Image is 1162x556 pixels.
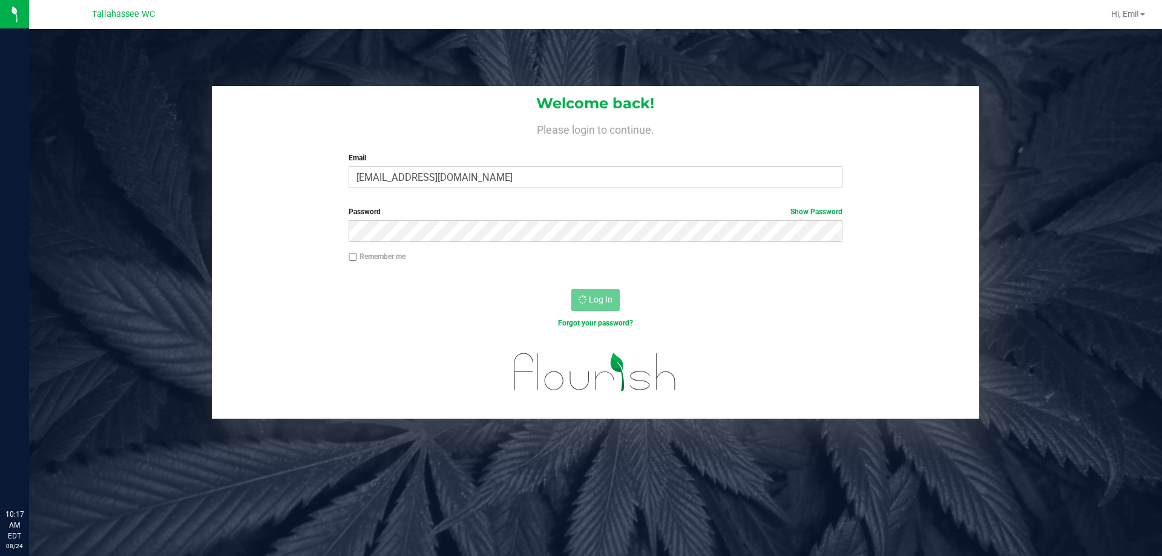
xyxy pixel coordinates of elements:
[349,253,357,261] input: Remember me
[212,96,979,111] h1: Welcome back!
[5,509,24,541] p: 10:17 AM EDT
[571,289,620,311] button: Log In
[349,251,405,262] label: Remember me
[92,9,155,19] span: Tallahassee WC
[349,152,842,163] label: Email
[5,541,24,551] p: 08/24
[558,319,633,327] a: Forgot your password?
[1111,9,1139,19] span: Hi, Emi!
[212,121,979,136] h4: Please login to continue.
[790,208,842,216] a: Show Password
[499,341,691,403] img: flourish_logo.svg
[589,295,612,304] span: Log In
[349,208,381,216] span: Password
